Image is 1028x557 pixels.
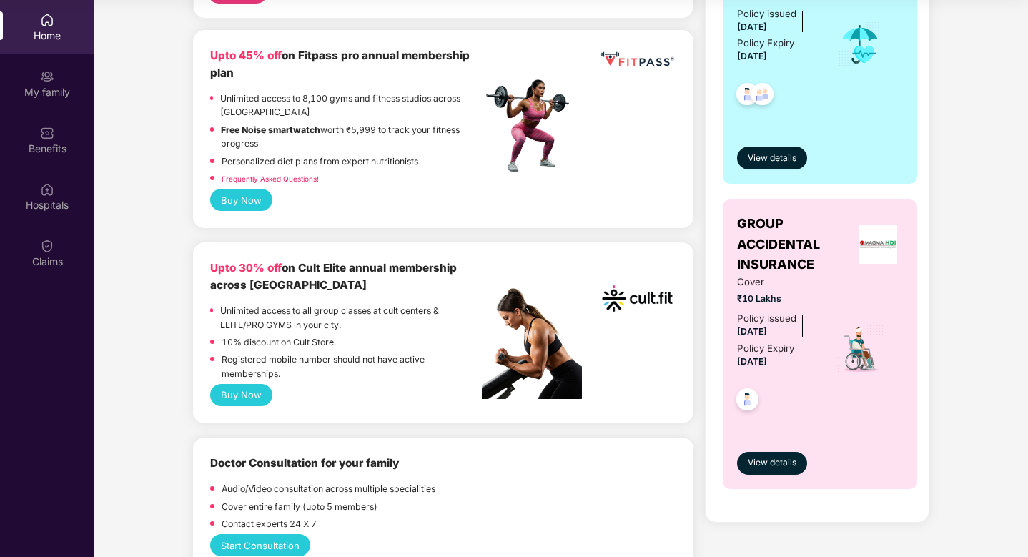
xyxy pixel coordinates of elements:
b: Upto 30% off [210,261,282,275]
span: [DATE] [737,356,767,367]
button: Start Consultation [210,534,310,556]
div: Policy issued [737,6,796,21]
img: svg+xml;base64,PHN2ZyBpZD0iQ2xhaW0iIHhtbG5zPSJodHRwOi8vd3d3LnczLm9yZy8yMDAwL3N2ZyIgd2lkdGg9IjIwIi... [40,239,54,253]
img: svg+xml;base64,PHN2ZyBpZD0iSG9tZSIgeG1sbnM9Imh0dHA6Ly93d3cudzMub3JnLzIwMDAvc3ZnIiB3aWR0aD0iMjAiIG... [40,13,54,27]
img: svg+xml;base64,PHN2ZyBpZD0iQmVuZWZpdHMiIHhtbG5zPSJodHRwOi8vd3d3LnczLm9yZy8yMDAwL3N2ZyIgd2lkdGg9Ij... [40,126,54,140]
span: [DATE] [737,326,767,337]
button: Buy Now [210,384,272,406]
p: Registered mobile number should not have active memberships. [222,353,482,380]
img: insurerLogo [859,225,897,264]
span: [DATE] [737,51,767,61]
p: Contact experts 24 X 7 [222,517,317,531]
img: icon [837,21,884,68]
img: svg+xml;base64,PHN2ZyB4bWxucz0iaHR0cDovL3d3dy53My5vcmcvMjAwMC9zdmciIHdpZHRoPSI0OC45NDMiIGhlaWdodD... [730,384,765,419]
div: Policy Expiry [737,341,794,356]
button: View details [737,147,807,169]
div: Policy Expiry [737,36,794,51]
span: View details [748,152,796,165]
b: Upto 45% off [210,49,282,62]
b: on Fitpass pro annual membership plan [210,49,470,79]
p: Unlimited access to 8,100 gyms and fitness studios across [GEOGRAPHIC_DATA] [220,92,482,119]
p: Audio/Video consultation across multiple specialities [222,482,435,496]
span: [DATE] [737,21,767,32]
img: svg+xml;base64,PHN2ZyB4bWxucz0iaHR0cDovL3d3dy53My5vcmcvMjAwMC9zdmciIHdpZHRoPSI0OC45NDMiIGhlaWdodD... [745,79,780,114]
span: Cover [737,275,818,290]
div: Policy issued [737,311,796,326]
b: Doctor Consultation for your family [210,456,399,470]
span: GROUP ACCIDENTAL INSURANCE [737,214,854,275]
p: 10% discount on Cult Store. [222,335,336,349]
span: View details [748,456,796,470]
p: worth ₹5,999 to track your fitness progress [221,123,482,151]
img: svg+xml;base64,PHN2ZyB3aWR0aD0iMjAiIGhlaWdodD0iMjAiIHZpZXdCb3g9IjAgMCAyMCAyMCIgZmlsbD0ibm9uZSIgeG... [40,69,54,84]
b: on Cult Elite annual membership across [GEOGRAPHIC_DATA] [210,261,457,292]
p: Cover entire family (upto 5 members) [222,500,377,513]
p: Unlimited access to all group classes at cult centers & ELITE/PRO GYMS in your city. [220,304,482,332]
img: cult.png [598,260,676,337]
img: icon [836,324,885,374]
strong: Free Noise smartwatch [221,124,320,135]
img: svg+xml;base64,PHN2ZyBpZD0iSG9zcGl0YWxzIiB4bWxucz0iaHR0cDovL3d3dy53My5vcmcvMjAwMC9zdmciIHdpZHRoPS... [40,182,54,197]
img: svg+xml;base64,PHN2ZyB4bWxucz0iaHR0cDovL3d3dy53My5vcmcvMjAwMC9zdmciIHdpZHRoPSI0OC45NDMiIGhlaWdodD... [730,79,765,114]
img: pc2.png [482,288,582,399]
img: fppp.png [598,47,676,72]
button: Buy Now [210,189,272,211]
img: fpp.png [482,76,582,176]
a: Frequently Asked Questions! [222,174,319,183]
button: View details [737,452,807,475]
p: Personalized diet plans from expert nutritionists [222,154,418,168]
span: ₹10 Lakhs [737,292,818,305]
